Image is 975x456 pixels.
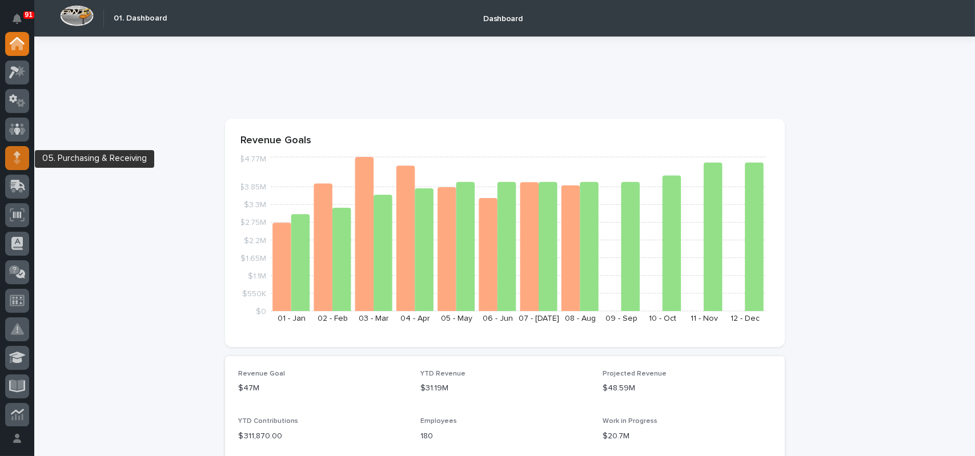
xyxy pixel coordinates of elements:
text: 10 - Oct [649,314,676,322]
p: $48.59M [603,382,771,394]
p: Revenue Goals [241,135,769,147]
p: $47M [239,382,407,394]
text: 08 - Aug [564,314,595,322]
span: Employees [420,418,457,425]
p: 91 [25,11,33,19]
div: Notifications91 [14,14,29,32]
h2: 01. Dashboard [114,14,167,23]
p: $31.19M [420,382,589,394]
text: 04 - Apr [400,314,430,322]
button: Notifications [5,7,29,31]
text: 01 - Jan [277,314,305,322]
span: Work in Progress [603,418,657,425]
text: 09 - Sep [605,314,637,322]
text: 12 - Dec [731,314,760,322]
tspan: $1.65M [240,254,266,262]
tspan: $0 [256,308,266,316]
text: 03 - Mar [359,314,389,322]
tspan: $550K [242,289,266,297]
tspan: $3.85M [239,183,266,191]
text: 07 - [DATE] [519,314,559,322]
text: 11 - Nov [690,314,717,322]
tspan: $3.3M [244,201,266,209]
span: Projected Revenue [603,370,667,377]
tspan: $2.75M [240,219,266,227]
img: Workspace Logo [60,5,94,26]
span: YTD Revenue [420,370,466,377]
text: 05 - May [440,314,472,322]
tspan: $1.1M [248,272,266,280]
span: YTD Contributions [239,418,299,425]
tspan: $4.77M [239,155,266,163]
p: $ 311,870.00 [239,430,407,442]
text: 06 - Jun [482,314,512,322]
span: Revenue Goal [239,370,286,377]
p: 180 [420,430,589,442]
tspan: $2.2M [244,236,266,244]
p: $20.7M [603,430,771,442]
text: 02 - Feb [318,314,348,322]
